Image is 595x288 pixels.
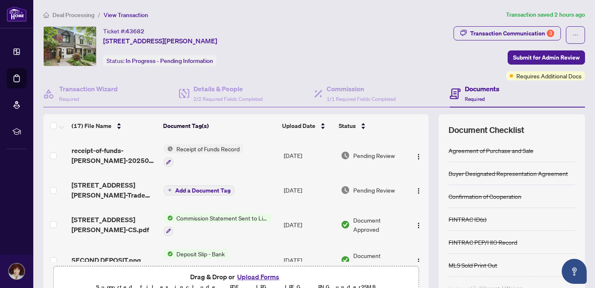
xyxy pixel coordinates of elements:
span: [STREET_ADDRESS][PERSON_NAME]-CS.pdf [72,215,157,235]
div: Confirmation of Cooperation [449,192,521,201]
div: Ticket #: [103,26,144,36]
img: Logo [415,188,422,194]
span: Deal Processing [52,11,94,19]
span: Deposit Slip - Bank [173,249,228,258]
span: Required [465,96,485,102]
span: (17) File Name [72,121,112,130]
span: Required [59,96,79,102]
img: Status Icon [164,249,173,258]
span: ellipsis [573,32,578,38]
span: SECOND DEPOSIT.png [72,255,141,265]
th: Upload Date [279,114,335,138]
button: Status IconDeposit Slip - Bank [164,249,233,272]
div: Status: [103,55,216,66]
span: home [43,12,49,18]
span: receipt-of-funds-[PERSON_NAME]-20250714-143500 1pdf_[DATE] 18_45_13.pdf [72,145,157,165]
th: Status [335,114,406,138]
img: Profile Icon [9,263,25,279]
img: IMG-E12228859_1.jpg [44,27,96,66]
h4: Details & People [193,84,263,94]
div: MLS Sold Print Out [449,260,497,270]
img: Document Status [341,255,350,265]
span: Status [339,121,356,130]
span: Pending Review [353,151,395,160]
span: Receipt of Funds Record [173,144,243,153]
img: Document Status [341,151,350,160]
span: Commission Statement Sent to Listing Brokerage [173,213,272,223]
button: Logo [412,253,425,267]
td: [DATE] [280,138,337,173]
button: Transaction Communication3 [454,26,561,40]
li: / [98,10,100,20]
span: 1/1 Required Fields Completed [327,96,396,102]
img: Logo [415,153,422,160]
div: FINTRAC ID(s) [449,215,486,224]
span: 2/2 Required Fields Completed [193,96,263,102]
button: Add a Document Tag [164,185,234,195]
img: Status Icon [164,213,173,223]
button: Status IconCommission Statement Sent to Listing Brokerage [164,213,272,236]
article: Transaction saved 2 hours ago [506,10,585,20]
span: Document Approved [353,251,405,269]
th: Document Tag(s) [160,114,278,138]
span: 43682 [126,28,144,35]
img: logo [7,6,27,22]
span: [STREET_ADDRESS][PERSON_NAME] [103,36,217,46]
div: 3 [547,30,554,37]
h4: Transaction Wizard [59,84,118,94]
span: Requires Additional Docs [516,71,582,80]
button: Upload Forms [235,271,282,282]
button: Status IconReceipt of Funds Record [164,144,243,167]
span: Drag & Drop or [190,271,282,282]
button: Logo [412,218,425,231]
img: Document Status [341,185,350,195]
span: Add a Document Tag [175,188,231,193]
span: Pending Review [353,185,395,195]
img: Status Icon [164,144,173,153]
th: (17) File Name [68,114,160,138]
button: Open asap [562,259,587,284]
span: In Progress - Pending Information [126,57,213,65]
span: plus [168,188,172,192]
span: [STREET_ADDRESS][PERSON_NAME]-Trade sheet-[PERSON_NAME] to review.pdf [72,180,157,200]
td: [DATE] [280,173,337,207]
h4: Documents [465,84,499,94]
img: Logo [415,258,422,265]
div: Buyer Designated Representation Agreement [449,169,568,178]
td: [DATE] [280,243,337,278]
img: Logo [415,222,422,229]
div: Agreement of Purchase and Sale [449,146,533,155]
button: Logo [412,183,425,197]
button: Logo [412,149,425,162]
div: FINTRAC PEP/HIO Record [449,238,517,247]
span: Submit for Admin Review [513,51,580,64]
h4: Commission [327,84,396,94]
div: Transaction Communication [470,27,554,40]
span: Document Checklist [449,124,524,136]
td: [DATE] [280,207,337,243]
span: View Transaction [104,11,148,19]
img: Document Status [341,220,350,229]
span: Document Approved [353,215,405,234]
button: Add a Document Tag [164,185,234,195]
button: Submit for Admin Review [508,50,585,65]
span: Upload Date [282,121,315,130]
